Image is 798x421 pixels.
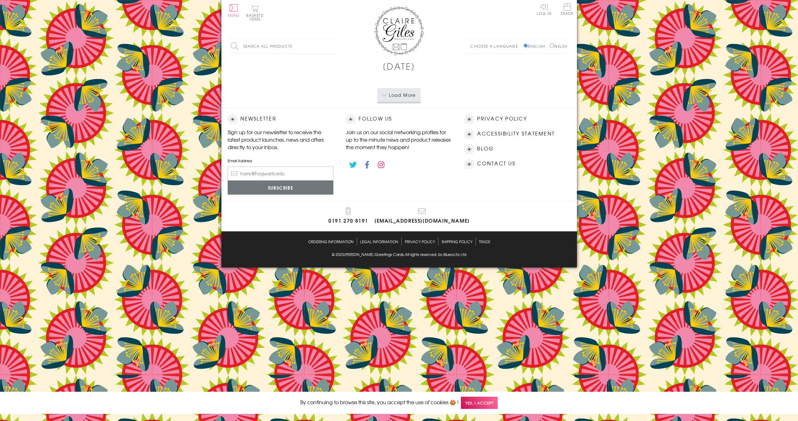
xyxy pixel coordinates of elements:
span: 0 items [249,12,264,22]
a: [EMAIL_ADDRESS][DOMAIN_NAME] [375,207,470,225]
p: Sign up for our newsletter to receive the latest product launches, news and offers directly to yo... [228,128,334,151]
h1: [DATE] [383,60,415,73]
a: Contact Us [477,159,515,168]
a: Privacy Policy [477,115,527,123]
input: Welsh [550,44,554,48]
button: Load More [377,88,421,102]
span: Menu [228,12,240,18]
p: Choose a language: [470,43,522,49]
a: Accessibility Statement [477,130,555,138]
button: Menu [228,4,240,17]
a: by Blueocto Ltd [438,252,466,258]
p: © 2025 . [228,252,571,257]
label: Email Address [228,158,334,163]
input: Subscribe [228,181,334,195]
a: Ordering Information [308,238,354,245]
a: [PERSON_NAME] Greetings Cards [344,252,404,258]
input: English [524,44,528,48]
span: Trade [561,3,574,15]
a: Legal Information [360,238,398,245]
a: Privacy Policy [405,238,435,245]
a: Log In [537,3,552,15]
a: Shipping Policy [442,238,472,245]
p: Join us on our social networking profiles for up to the minute news and product releases the mome... [346,128,452,151]
button: Basket0 items [246,5,264,21]
input: Search [331,39,337,53]
a: Blog [477,144,494,153]
img: Claire Giles Greetings Cards [374,6,424,55]
input: harry@hogwarts.edu [228,167,334,181]
label: English [524,43,548,49]
span: All rights reserved. [405,252,437,257]
input: Search all products [228,39,337,53]
h2: Follow Us [346,115,452,124]
span: Yes, I accept [461,397,498,409]
a: Trade [479,238,490,245]
h2: Newsletter [228,115,334,124]
a: Trade [561,3,574,17]
label: Welsh [550,43,568,49]
a: 0191 270 8191 [328,207,368,225]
